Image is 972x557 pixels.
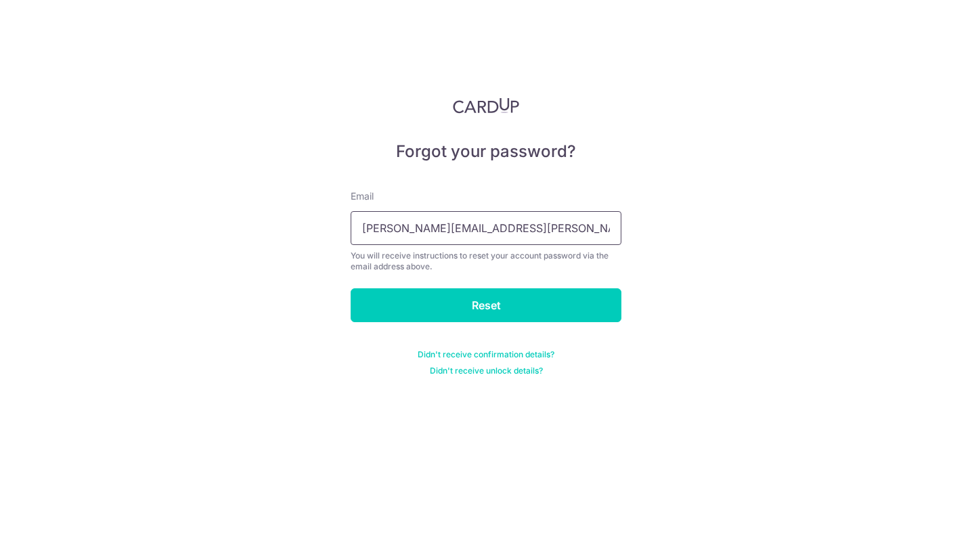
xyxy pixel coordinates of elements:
img: CardUp Logo [453,97,519,114]
a: Didn't receive unlock details? [430,365,543,376]
label: Email [351,190,374,203]
h5: Forgot your password? [351,141,621,162]
a: Didn't receive confirmation details? [418,349,554,360]
input: Reset [351,288,621,322]
div: You will receive instructions to reset your account password via the email address above. [351,250,621,272]
input: Enter your Email [351,211,621,245]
